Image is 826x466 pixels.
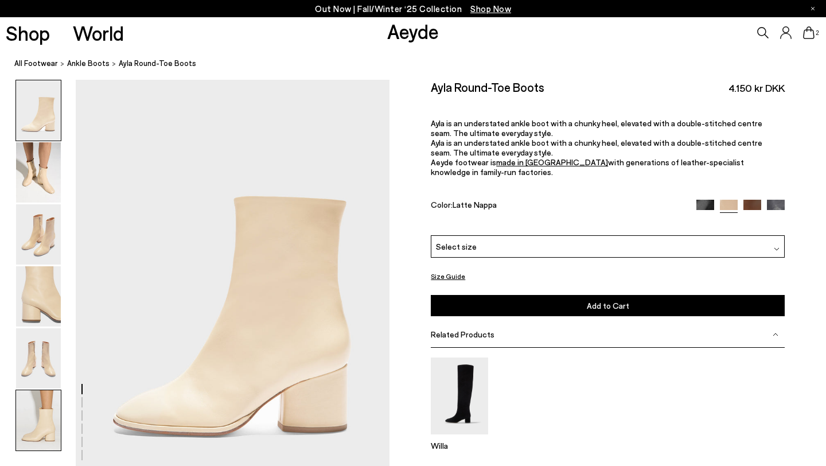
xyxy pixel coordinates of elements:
a: ankle boots [67,57,110,69]
a: World [73,23,124,43]
span: Related Products [431,329,494,339]
nav: breadcrumb [14,48,826,80]
img: svg%3E [773,332,778,337]
img: Ayla Round-Toe Boots - Image 1 [16,80,61,141]
p: Out Now | Fall/Winter ‘25 Collection [315,2,511,16]
a: Aeyde [387,19,439,43]
a: All Footwear [14,57,58,69]
p: Willa [431,441,488,451]
span: Navigate to /collections/new-in [470,3,511,14]
img: Ayla Round-Toe Boots - Image 6 [16,390,61,451]
span: Add to Cart [587,301,629,310]
span: Latte Nappa [453,200,497,209]
div: Color: [431,200,685,213]
a: Shop [6,23,50,43]
img: Ayla Round-Toe Boots - Image 4 [16,266,61,327]
span: Aeyde footwear is [431,157,496,167]
span: 2 [815,30,820,36]
p: Ayla is an understated ankle boot with a chunky heel, elevated with a double-stitched centre seam... [431,118,785,138]
img: svg%3E [774,246,780,252]
img: Ayla Round-Toe Boots - Image 3 [16,204,61,265]
button: Size Guide [431,269,465,284]
h2: Ayla Round-Toe Boots [431,80,544,94]
button: Add to Cart [431,295,785,316]
p: Ayla is an understated ankle boot with a chunky heel, elevated with a double-stitched centre seam... [431,138,785,157]
img: Ayla Round-Toe Boots - Image 2 [16,142,61,203]
img: Ayla Round-Toe Boots - Image 5 [16,328,61,389]
span: Ayla Round-Toe Boots [119,57,196,69]
img: Willa Suede Over-Knee Boots [431,358,488,434]
span: with generations of leather-specialist knowledge in family-run factories. [431,157,744,177]
span: Select size [436,240,477,253]
a: made in [GEOGRAPHIC_DATA] [496,157,608,167]
span: 4.150 kr DKK [728,81,785,95]
a: Willa Suede Over-Knee Boots Willa [431,426,488,451]
span: ankle boots [67,59,110,68]
a: 2 [803,26,815,39]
